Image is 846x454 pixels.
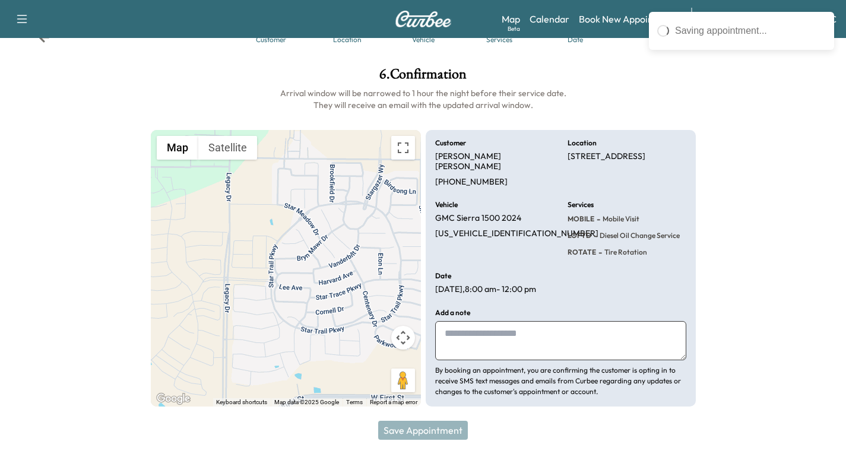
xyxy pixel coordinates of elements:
[198,136,257,160] button: Show satellite imagery
[602,247,647,257] span: Tire rotation
[568,247,596,257] span: ROTATE
[568,36,583,43] div: Date
[600,214,639,224] span: Mobile Visit
[596,246,602,258] span: -
[435,284,536,295] p: [DATE] , 8:00 am - 12:00 pm
[435,272,451,280] h6: Date
[412,36,435,43] div: Vehicle
[568,201,594,208] h6: Services
[154,391,193,407] a: Open this area in Google Maps (opens a new window)
[568,231,591,240] span: LOFTD
[391,369,415,392] button: Drag Pegman onto the map to open Street View
[435,309,470,316] h6: Add a note
[594,213,600,225] span: -
[435,177,508,188] p: [PHONE_NUMBER]
[435,228,598,239] p: [US_VEHICLE_IDENTIFICATION_NUMBER]
[274,399,339,405] span: Map data ©2025 Google
[568,151,645,162] p: [STREET_ADDRESS]
[675,24,826,38] div: Saving appointment...
[435,213,521,224] p: GMC Sierra 1500 2024
[568,214,594,224] span: MOBILE
[568,139,597,147] h6: Location
[333,36,362,43] div: Location
[597,231,680,240] span: Diesel Oil Change Service
[391,136,415,160] button: Toggle fullscreen view
[151,87,696,111] h6: Arrival window will be narrowed to 1 hour the night before their service date. They will receive ...
[579,12,679,26] a: Book New Appointment
[486,36,512,43] div: Services
[157,136,198,160] button: Show street map
[502,12,520,26] a: MapBeta
[154,391,193,407] img: Google
[435,201,458,208] h6: Vehicle
[435,151,554,172] p: [PERSON_NAME] [PERSON_NAME]
[346,399,363,405] a: Terms (opens in new tab)
[435,365,686,397] p: By booking an appointment, you are confirming the customer is opting in to receive SMS text messa...
[435,139,466,147] h6: Customer
[391,326,415,350] button: Map camera controls
[216,398,267,407] button: Keyboard shortcuts
[591,230,597,242] span: -
[370,399,417,405] a: Report a map error
[151,67,696,87] h1: 6 . Confirmation
[395,11,452,27] img: Curbee Logo
[530,12,569,26] a: Calendar
[256,36,286,43] div: Customer
[508,24,520,33] div: Beta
